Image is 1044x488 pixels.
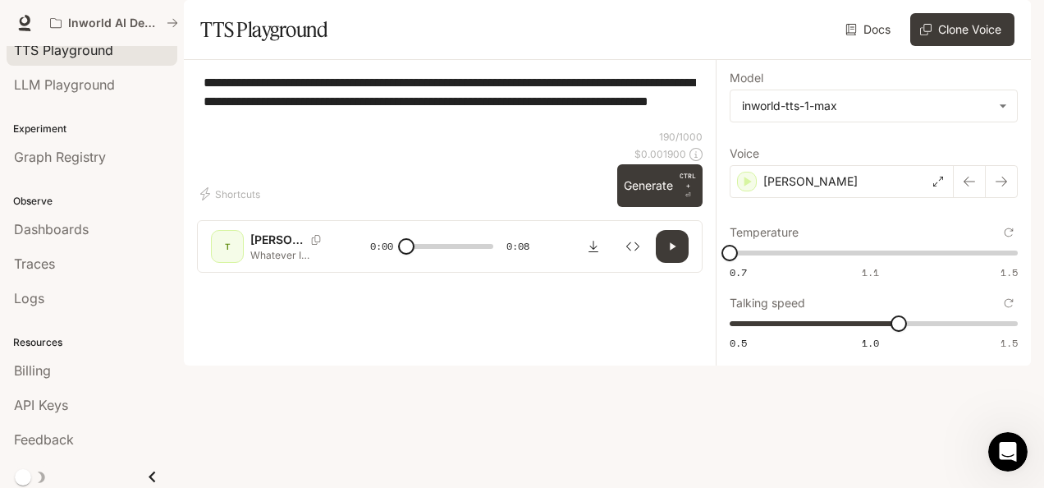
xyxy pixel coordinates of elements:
[842,13,897,46] a: Docs
[730,265,747,279] span: 0.7
[730,336,747,350] span: 0.5
[370,238,393,255] span: 0:00
[1000,294,1018,312] button: Reset to default
[730,72,763,84] p: Model
[68,16,160,30] p: Inworld AI Demos
[616,230,649,263] button: Inspect
[730,148,759,159] p: Voice
[1000,265,1018,279] span: 1.5
[680,171,696,200] p: ⏎
[634,147,686,161] p: $ 0.001900
[763,173,858,190] p: [PERSON_NAME]
[577,230,610,263] button: Download audio
[250,248,331,262] p: Whatever I want? Fine—consider your job under review. I’m calling the board president right now a...
[197,181,267,207] button: Shortcuts
[214,233,240,260] div: T
[250,232,304,248] p: [PERSON_NAME]
[730,227,799,238] p: Temperature
[1000,336,1018,350] span: 1.5
[200,13,327,46] h1: TTS Playground
[43,7,185,39] button: All workspaces
[742,98,991,114] div: inworld-tts-1-max
[680,171,696,191] p: CTRL +
[730,90,1017,122] div: inworld-tts-1-max
[506,238,529,255] span: 0:08
[304,235,327,245] button: Copy Voice ID
[862,336,879,350] span: 1.0
[862,265,879,279] span: 1.1
[730,297,805,309] p: Talking speed
[617,164,703,207] button: GenerateCTRL +⏎
[659,130,703,144] p: 190 / 1000
[988,432,1028,472] iframe: Intercom live chat
[910,13,1014,46] button: Clone Voice
[1000,223,1018,242] button: Reset to default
